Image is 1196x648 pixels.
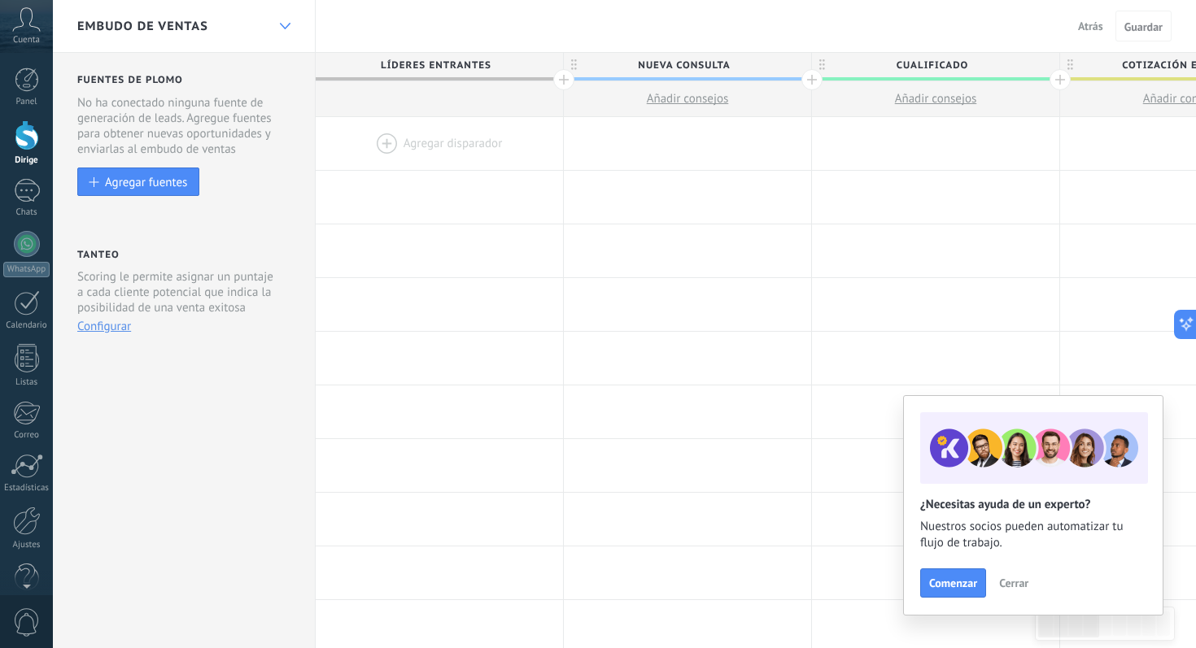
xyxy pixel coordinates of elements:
font: Agregar fuentes [105,175,187,190]
font: WhatsApp [7,263,46,275]
font: Listas [15,376,37,388]
div: Embudo de ventas [271,11,299,42]
button: Añadir consejos [812,81,1059,116]
font: Ajustes [13,539,41,550]
font: Fuentes de plomo [77,74,183,86]
font: Calendario [6,320,46,331]
font: Cualificado [897,59,969,72]
button: Cerrar [992,571,1036,595]
font: Cuenta [13,34,40,46]
font: Nueva consulta [638,59,730,72]
button: Añadir consejos [564,81,811,116]
button: Configurar [77,319,131,334]
font: Cerrar [999,576,1028,590]
div: Cualificado [812,53,1059,77]
font: No ha conectado ninguna fuente de generación de leads. Agregue fuentes para obtener nuevas oportu... [77,95,272,157]
font: Embudo de ventas [77,19,208,34]
font: Añadir consejos [895,91,977,107]
button: Agregar fuentes [77,167,199,196]
button: Comenzar [920,568,986,598]
font: Dirige [15,154,37,166]
font: Guardar [1124,20,1163,34]
font: Comenzar [929,576,977,590]
font: Correo [14,429,39,441]
font: Panel [15,96,37,107]
button: Guardar [1115,11,1172,41]
font: Líderes Entrantes [381,59,491,72]
div: Nueva consulta [564,53,811,77]
font: Chats [15,207,37,218]
font: Estadísticas [4,482,49,494]
font: Añadir consejos [647,91,729,107]
font: ¿Necesitas ayuda de un experto? [920,497,1090,512]
font: Tanteo [77,249,120,261]
font: Scoring le permite asignar un puntaje a cada cliente potencial que indica la posibilidad de una v... [77,269,273,315]
font: Atrás [1078,19,1103,33]
button: Atrás [1072,14,1110,38]
div: Líderes Entrantes [316,53,563,77]
font: Nuestros socios pueden automatizar tu flujo de trabajo. [920,519,1124,550]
